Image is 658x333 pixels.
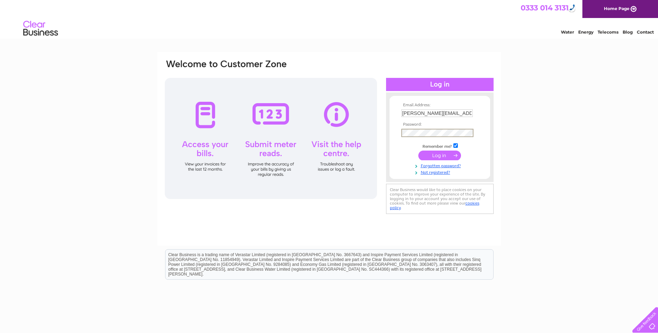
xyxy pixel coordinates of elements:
a: 0333 014 3131 [521,3,569,12]
a: Water [561,29,574,35]
a: Not registered? [401,169,480,175]
div: Clear Business would like to place cookies on your computer to improve your experience of the sit... [386,184,494,214]
a: Energy [578,29,593,35]
th: Email Address: [400,103,480,108]
a: Contact [637,29,654,35]
img: hfpfyWBK5wQHBAGPgDf9c6qAYOxxMAAAAASUVORK5CYII= [570,4,575,10]
th: Password: [400,122,480,127]
a: cookies policy [390,201,479,210]
input: Submit [418,151,461,160]
img: logo.png [23,18,58,39]
div: Clear Business is a trading name of Verastar Limited (registered in [GEOGRAPHIC_DATA] No. 3667643... [165,4,493,34]
td: Remember me? [400,142,480,149]
a: Blog [623,29,633,35]
div: Call: 0333 014 3131 [569,4,575,12]
a: Telecoms [598,29,618,35]
a: Forgotten password? [401,162,480,169]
